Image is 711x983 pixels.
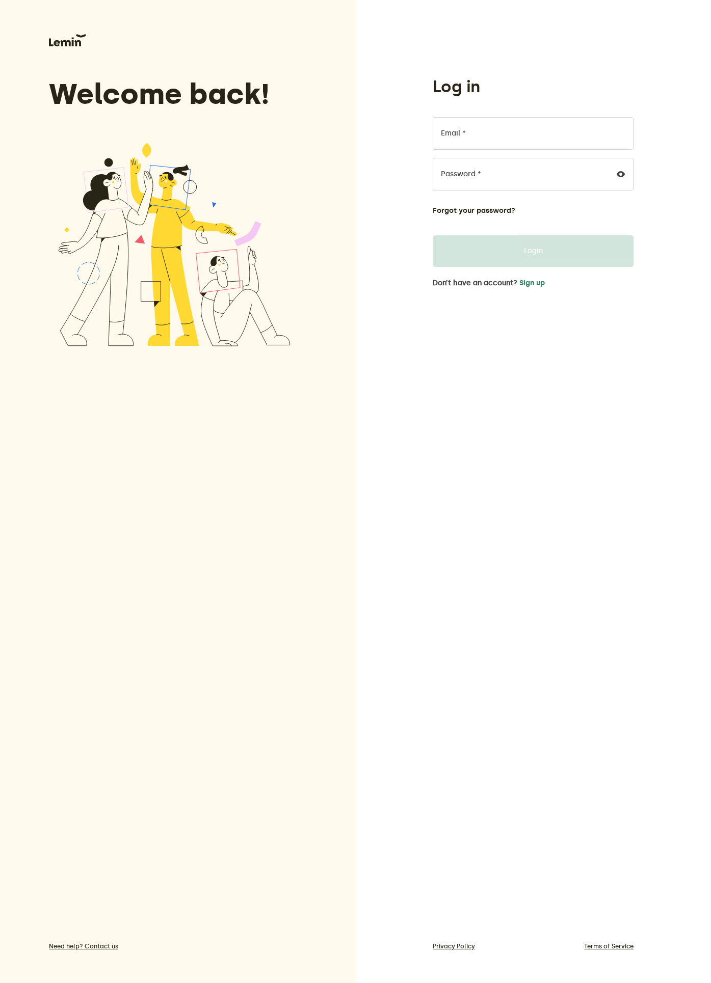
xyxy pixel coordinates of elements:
[49,34,86,46] img: Lemin logo
[433,235,634,267] button: Login
[519,279,545,287] button: Sign up
[433,279,517,287] span: Don’t have an account?
[49,78,301,111] h3: Welcome back!
[441,170,481,178] label: Password *
[49,942,301,950] a: Need help? Contact us
[584,942,634,950] a: Terms of Service
[433,942,475,950] a: Privacy Policy
[433,117,634,150] input: Email *
[441,129,466,138] label: Email *
[433,76,480,97] h1: Log in
[433,207,515,215] button: Forgot your password?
